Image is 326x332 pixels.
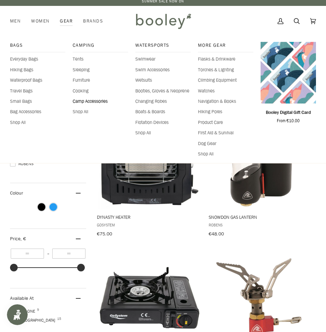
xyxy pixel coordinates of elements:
a: Climbing Equipment [198,77,254,84]
a: Booley Digital Gift Card [261,42,316,104]
span: Price [10,235,26,242]
span: Available At [10,295,34,302]
a: Hiking Bags [10,66,66,73]
a: Cooking [73,88,128,95]
div: Gear Bags Everyday Bags Hiking Bags Waterproof Bags Travel Bags Small Bags Bag Accessories Shop A... [55,6,78,36]
a: Gear [55,6,78,36]
a: Flasks & Drinkware [198,56,254,63]
a: Swim Accessories [135,66,191,73]
span: Robens [10,161,36,167]
a: Small Bags [10,98,66,105]
a: Women [26,6,55,36]
product-grid-item: Booley Digital Gift Card [261,42,316,124]
a: Wetsuits [135,77,191,84]
span: Camp Accessories [73,98,128,105]
span: Bag Accessories [10,108,66,115]
a: Boats & Boards [135,108,191,115]
span: Colour [10,190,28,196]
a: Snowdon Gas Lantern [208,105,315,239]
span: Colour: Black [38,203,45,211]
span: Swimwear [135,56,191,63]
span: €48.00 [209,231,224,237]
span: 9 [37,308,39,312]
span: Dynasty Heater [97,214,202,220]
a: Product Care [198,119,254,126]
img: Booley [133,11,193,31]
a: Camping [73,42,128,53]
span: Brands [83,18,103,25]
span: Athlone [10,308,37,314]
span: From €10.00 [277,118,300,124]
a: More Gear [198,42,254,53]
div: Brands [78,6,108,36]
a: Shop All [73,108,128,115]
a: Dynasty Heater [96,105,203,239]
span: Snowdon Gas Lantern [209,214,314,220]
span: 15 [57,317,61,321]
a: Navigation & Books [198,98,254,105]
a: Booley Digital Gift Card [261,106,316,124]
span: Women [31,18,49,25]
input: Minimum value [11,249,44,259]
span: [GEOGRAPHIC_DATA] [10,317,57,323]
a: Booties, Gloves & Neoprene [135,88,191,95]
a: Watches [198,88,254,95]
span: More Gear [198,42,254,49]
span: Waterproof Bags [10,77,66,84]
a: First Aid & Survival [198,129,254,136]
a: Shop All [10,119,66,126]
a: Flotation Devices [135,119,191,126]
a: Shop All [198,151,254,158]
a: Changing Robes [135,98,191,105]
span: Colour: Blue [49,203,57,211]
span: 5 [35,161,37,164]
span: – [44,251,52,257]
a: Travel Bags [10,88,66,95]
a: Men [10,6,26,36]
a: Sleeping [73,66,128,73]
a: Dog Gear [198,140,254,147]
span: Everyday Bags [10,56,66,63]
span: , € [20,235,26,242]
span: Robens [209,222,314,228]
a: Bags [10,42,66,53]
a: Tents [73,56,128,63]
p: Booley Digital Gift Card [266,109,311,116]
span: Bags [10,42,66,49]
span: Camping [73,42,128,49]
span: €75.00 [97,231,112,237]
span: Men [10,18,21,25]
span: Furniture [73,77,128,84]
a: Hiking Poles [198,108,254,115]
span: Watersports [135,42,191,49]
a: Torches & Lighting [198,66,254,73]
a: Shop All [135,129,191,136]
input: Maximum value [52,249,85,259]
